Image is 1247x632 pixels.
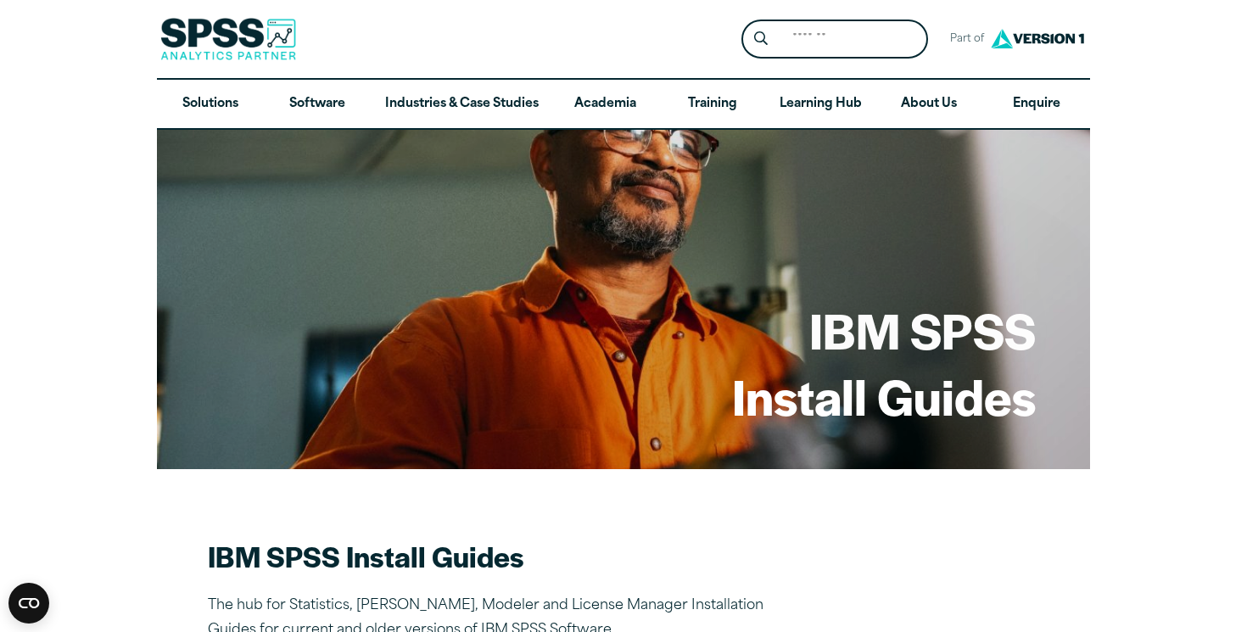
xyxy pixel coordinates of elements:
[160,18,296,60] img: SPSS Analytics Partner
[732,297,1036,428] h1: IBM SPSS Install Guides
[659,80,766,129] a: Training
[987,23,1088,54] img: Version1 Logo
[157,80,1090,129] nav: Desktop version of site main menu
[264,80,371,129] a: Software
[372,80,552,129] a: Industries & Case Studies
[552,80,659,129] a: Academia
[8,583,49,624] button: Open CMP widget
[754,31,768,46] svg: Search magnifying glass icon
[208,537,802,575] h2: IBM SPSS Install Guides
[875,80,982,129] a: About Us
[741,20,928,59] form: Site Header Search Form
[942,27,987,52] span: Part of
[983,80,1090,129] a: Enquire
[157,80,264,129] a: Solutions
[766,80,875,129] a: Learning Hub
[746,24,777,55] button: Search magnifying glass icon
